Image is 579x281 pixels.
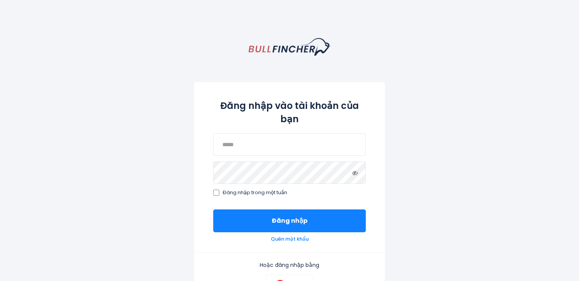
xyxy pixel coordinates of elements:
a: Quên mật khẩu [271,236,309,243]
input: Đăng nhập trong một tuần [213,190,219,196]
button: Đăng nhập [213,209,366,232]
a: Trang chủ [249,38,331,56]
p: Hoặc đăng nhập bằng [213,262,366,268]
h2: Đăng nhập vào tài khoản của bạn [213,99,366,126]
span: Đăng nhập trong một tuần [222,190,287,196]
